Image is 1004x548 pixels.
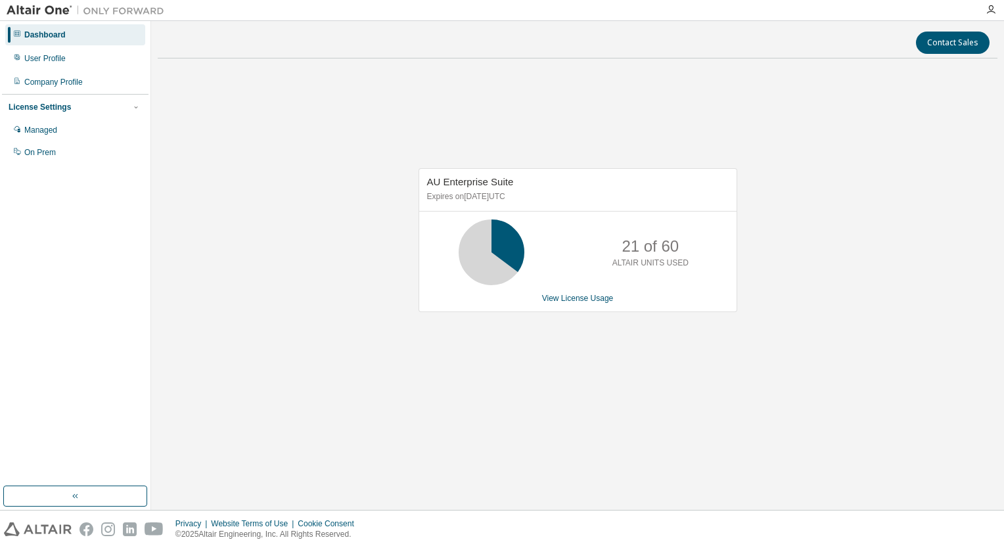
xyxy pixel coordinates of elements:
img: instagram.svg [101,522,115,536]
a: View License Usage [542,294,614,303]
div: Website Terms of Use [211,518,298,529]
div: User Profile [24,53,66,64]
img: linkedin.svg [123,522,137,536]
div: Cookie Consent [298,518,361,529]
button: Contact Sales [916,32,990,54]
div: Dashboard [24,30,66,40]
p: ALTAIR UNITS USED [612,258,689,269]
div: Company Profile [24,77,83,87]
div: License Settings [9,102,71,112]
img: facebook.svg [80,522,93,536]
p: © 2025 Altair Engineering, Inc. All Rights Reserved. [175,529,362,540]
div: On Prem [24,147,56,158]
div: Managed [24,125,57,135]
p: Expires on [DATE] UTC [427,191,725,202]
p: 21 of 60 [622,235,679,258]
img: Altair One [7,4,171,17]
div: Privacy [175,518,211,529]
img: youtube.svg [145,522,164,536]
img: altair_logo.svg [4,522,72,536]
span: AU Enterprise Suite [427,176,514,187]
